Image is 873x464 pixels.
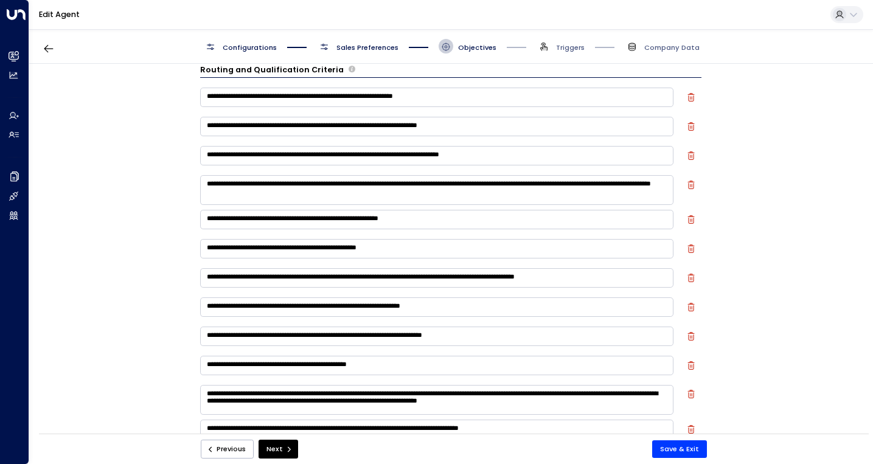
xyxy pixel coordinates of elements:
button: Previous [201,440,254,459]
h3: Routing and Qualification Criteria [200,64,344,75]
a: Edit Agent [39,9,80,19]
span: Configurations [223,43,277,52]
button: Save & Exit [652,440,707,458]
span: Sales Preferences [336,43,398,52]
span: Company Data [644,43,700,52]
button: Next [259,440,298,459]
span: Define the criteria the agent uses to determine whether a lead is qualified for further actions l... [349,64,355,75]
span: Objectives [458,43,496,52]
span: Triggers [556,43,585,52]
